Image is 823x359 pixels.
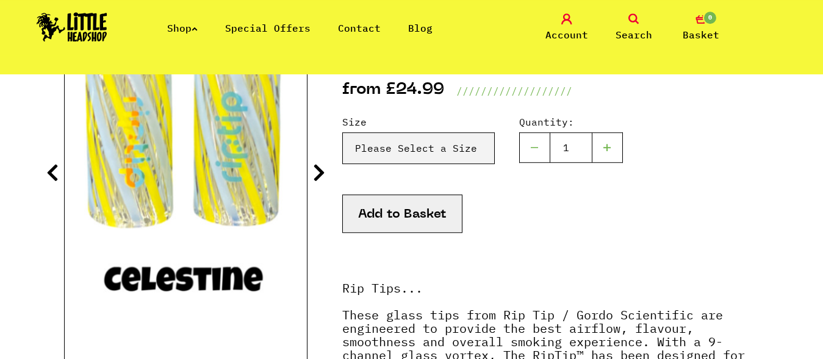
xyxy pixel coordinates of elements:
a: Special Offers [225,22,311,34]
p: /////////////////// [456,84,572,98]
p: from £24.99 [342,84,444,98]
a: Search [603,13,664,42]
input: 1 [550,132,592,163]
label: Size [342,115,495,129]
span: Search [616,27,652,42]
img: Little Head Shop Logo [37,12,107,41]
a: 0 Basket [670,13,731,42]
a: Blog [408,22,433,34]
span: Basket [683,27,719,42]
span: Account [545,27,588,42]
label: Quantity: [519,115,623,129]
a: Contact [338,22,381,34]
img: Rip Tips image 1 [65,12,307,314]
a: Shop [167,22,198,34]
span: 0 [703,10,717,25]
button: Add to Basket [342,194,462,233]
